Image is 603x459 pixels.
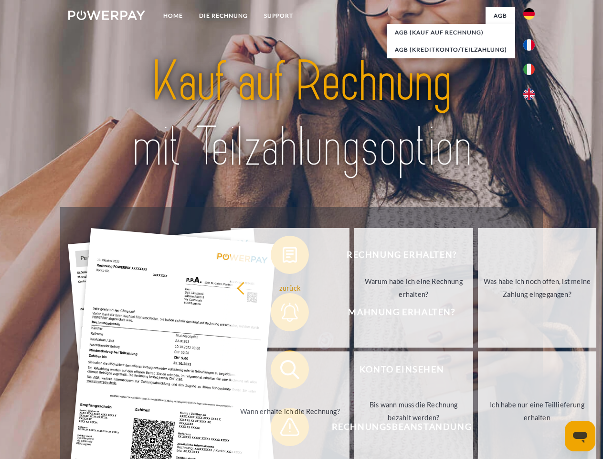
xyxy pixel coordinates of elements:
[523,39,535,51] img: fr
[565,421,595,451] iframe: Schaltfläche zum Öffnen des Messaging-Fensters
[191,7,256,24] a: DIE RECHNUNG
[387,41,515,58] a: AGB (Kreditkonto/Teilzahlung)
[236,404,344,417] div: Wann erhalte ich die Rechnung?
[360,275,467,301] div: Warum habe ich eine Rechnung erhalten?
[155,7,191,24] a: Home
[478,228,597,348] a: Was habe ich noch offen, ist meine Zahlung eingegangen?
[523,8,535,20] img: de
[387,24,515,41] a: AGB (Kauf auf Rechnung)
[523,88,535,100] img: en
[236,281,344,294] div: zurück
[360,398,467,424] div: Bis wann muss die Rechnung bezahlt werden?
[68,11,145,20] img: logo-powerpay-white.svg
[484,275,591,301] div: Was habe ich noch offen, ist meine Zahlung eingegangen?
[486,7,515,24] a: agb
[484,398,591,424] div: Ich habe nur eine Teillieferung erhalten
[91,46,512,183] img: title-powerpay_de.svg
[256,7,301,24] a: SUPPORT
[523,64,535,75] img: it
